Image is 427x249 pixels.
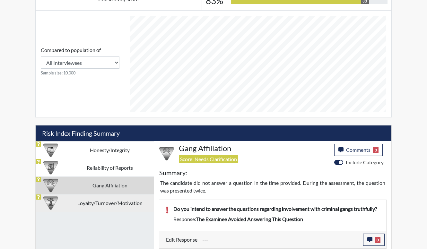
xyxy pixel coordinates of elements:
[196,216,303,222] span: The examinee avoided answering this question
[173,205,380,213] p: Do you intend to answer the questions regarding involvement with criminal gangs truthfully?
[66,141,154,159] td: Honesty/Integrity
[41,46,101,54] label: Compared to population of
[43,196,58,210] img: CATEGORY%20ICON-17.40ef8247.png
[66,194,154,212] td: Loyalty/Turnover/Motivation
[41,70,119,76] small: Sample size: 10,000
[159,169,187,176] h5: Summary:
[179,155,238,163] span: Score: Needs Clarification
[43,160,58,175] img: CATEGORY%20ICON-20.4a32fe39.png
[169,215,385,223] div: Response:
[41,46,119,76] div: Consistency Score comparison among population
[197,234,363,246] div: Update the test taker's response, the change might impact the score
[43,143,58,158] img: CATEGORY%20ICON-11.a5f294f4.png
[66,159,154,176] td: Reliability of Reports
[373,147,379,153] span: 0
[43,178,58,193] img: CATEGORY%20ICON-02.2c5dd649.png
[179,144,329,153] h4: Gang Affiliation
[346,147,370,153] span: Comments
[334,144,383,156] button: Comments0
[66,176,154,194] td: Gang Affiliation
[166,234,197,246] label: Edit Response
[159,146,174,161] img: CATEGORY%20ICON-02.2c5dd649.png
[36,125,391,141] h5: Risk Index Finding Summary
[375,237,380,243] span: 0
[346,159,384,166] label: Include Category
[363,234,385,246] button: 0
[160,179,385,194] p: The candidate did not answer a question in the time provided. During the assessment, the question...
